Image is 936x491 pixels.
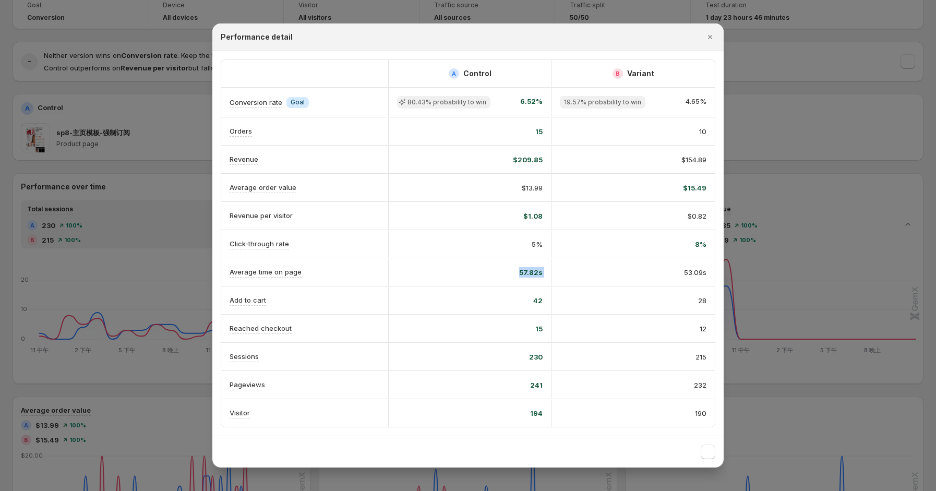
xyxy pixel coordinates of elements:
span: 10 [699,126,706,137]
p: Orders [230,126,252,136]
p: Visitor [230,408,250,418]
span: 194 [530,408,543,418]
span: 4.65% [686,96,706,109]
p: Revenue [230,154,258,164]
span: 215 [695,352,706,362]
span: 190 [695,408,706,418]
span: 80.43% probability to win [407,98,486,106]
p: Average order value [230,182,296,193]
span: $0.82 [688,211,706,221]
h2: B [616,70,620,77]
h2: Performance detail [221,32,293,42]
span: Goal [291,98,305,106]
h2: Control [463,68,491,79]
span: 230 [529,352,543,362]
span: $1.08 [523,211,543,221]
p: Sessions [230,351,259,362]
span: 19.57% probability to win [564,98,641,106]
span: 57.82s [519,267,543,278]
span: 42 [533,295,543,306]
p: Conversion rate [230,97,282,107]
p: Average time on page [230,267,302,277]
p: Pageviews [230,379,265,390]
span: 28 [698,295,706,306]
p: Reached checkout [230,323,292,333]
span: 15 [535,126,543,137]
span: $15.49 [683,183,706,193]
span: $13.99 [522,183,543,193]
span: $154.89 [681,154,706,165]
span: $209.85 [513,154,543,165]
p: Click-through rate [230,238,289,249]
span: 12 [700,324,706,334]
span: 53.09s [684,267,706,278]
p: Add to cart [230,295,266,305]
span: 241 [530,380,543,390]
span: 15 [535,324,543,334]
span: 232 [694,380,706,390]
span: 6.52% [520,96,543,109]
span: 5% [532,239,543,249]
p: Revenue per visitor [230,210,293,221]
h2: A [452,70,456,77]
span: 8% [695,239,706,249]
h2: Variant [627,68,654,79]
